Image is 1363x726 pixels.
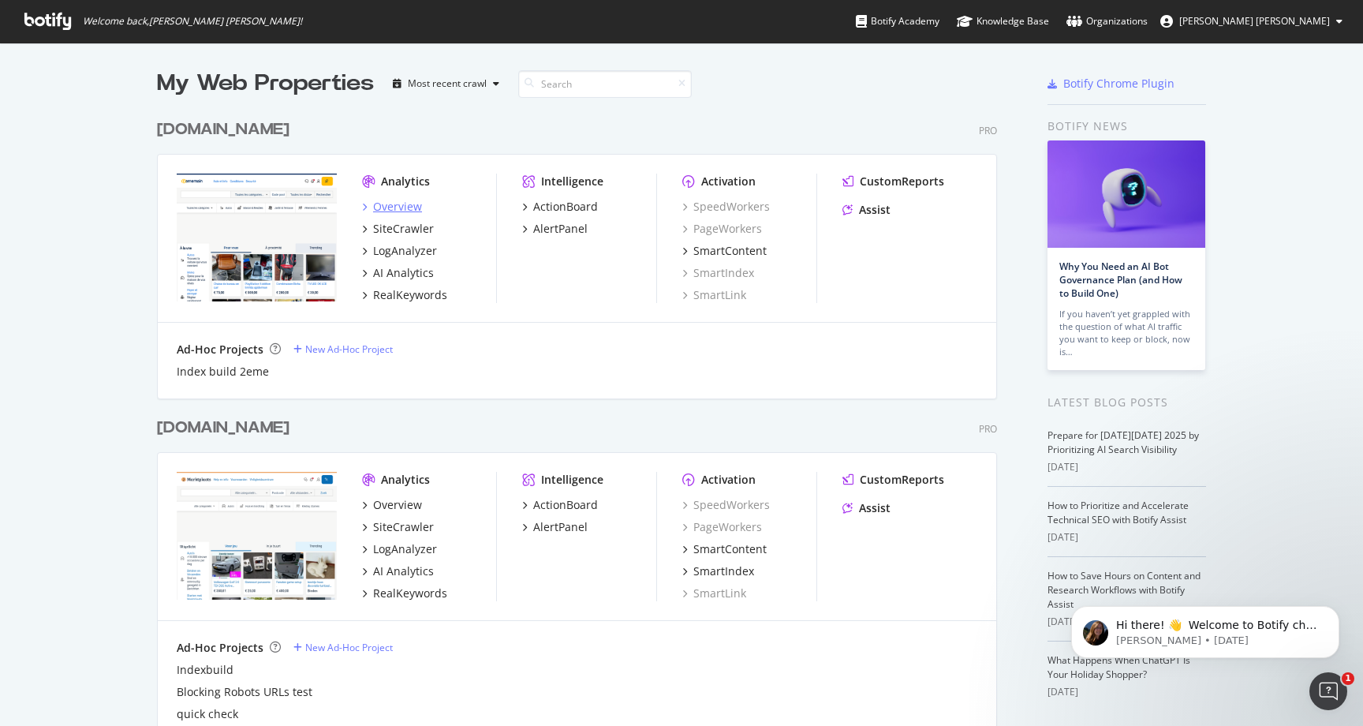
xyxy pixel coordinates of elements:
[305,342,393,356] div: New Ad-Hoc Project
[362,243,437,259] a: LogAnalyzer
[177,640,263,656] div: Ad-Hoc Projects
[177,706,238,722] a: quick check
[541,174,603,189] div: Intelligence
[177,472,337,600] img: marktplaats.nl
[373,541,437,557] div: LogAnalyzer
[157,417,289,440] div: [DOMAIN_NAME]
[856,13,939,29] div: Botify Academy
[682,243,767,259] a: SmartContent
[701,174,756,189] div: Activation
[305,641,393,654] div: New Ad-Hoc Project
[1342,672,1354,685] span: 1
[682,199,770,215] a: SpeedWorkers
[177,174,337,301] img: 2ememain.be
[362,586,447,601] a: RealKeywords
[1047,499,1189,526] a: How to Prioritize and Accelerate Technical SEO with Botify Assist
[518,70,692,98] input: Search
[860,472,944,488] div: CustomReports
[1309,672,1347,710] iframe: Intercom live chat
[533,497,598,513] div: ActionBoard
[522,221,588,237] a: AlertPanel
[373,243,437,259] div: LogAnalyzer
[381,174,430,189] div: Analytics
[859,500,891,516] div: Assist
[842,174,944,189] a: CustomReports
[373,586,447,601] div: RealKeywords
[1148,9,1355,34] button: [PERSON_NAME] [PERSON_NAME]
[373,265,434,281] div: AI Analytics
[693,563,754,579] div: SmartIndex
[362,265,434,281] a: AI Analytics
[1047,460,1206,474] div: [DATE]
[701,472,756,488] div: Activation
[1047,394,1206,411] div: Latest Blog Posts
[522,199,598,215] a: ActionBoard
[1047,428,1199,456] a: Prepare for [DATE][DATE] 2025 by Prioritizing AI Search Visibility
[373,221,434,237] div: SiteCrawler
[381,472,430,488] div: Analytics
[408,79,487,88] div: Most recent crawl
[362,221,434,237] a: SiteCrawler
[1059,308,1193,358] div: If you haven’t yet grappled with the question of what AI traffic you want to keep or block, now is…
[1047,530,1206,544] div: [DATE]
[177,364,269,380] a: Index build 2eme
[293,641,393,654] a: New Ad-Hoc Project
[533,221,588,237] div: AlertPanel
[522,519,588,535] a: AlertPanel
[842,500,891,516] a: Assist
[693,243,767,259] div: SmartContent
[860,174,944,189] div: CustomReports
[373,287,447,303] div: RealKeywords
[1047,569,1201,611] a: How to Save Hours on Content and Research Workflows with Botify Assist
[842,472,944,488] a: CustomReports
[373,497,422,513] div: Overview
[362,497,422,513] a: Overview
[1047,140,1205,248] img: Why You Need an AI Bot Governance Plan (and How to Build One)
[362,563,434,579] a: AI Analytics
[1047,573,1363,683] iframe: Intercom notifications message
[177,684,312,700] a: Blocking Robots URLs test
[1047,118,1206,135] div: Botify news
[682,586,746,601] a: SmartLink
[293,342,393,356] a: New Ad-Hoc Project
[362,519,434,535] a: SiteCrawler
[1047,685,1206,699] div: [DATE]
[682,287,746,303] div: SmartLink
[69,46,269,122] span: Hi there! 👋 Welcome to Botify chat support! Have a question? Reply to this message and our team w...
[177,342,263,357] div: Ad-Hoc Projects
[157,417,296,440] a: [DOMAIN_NAME]
[373,519,434,535] div: SiteCrawler
[1059,260,1182,300] a: Why You Need an AI Bot Governance Plan (and How to Build One)
[682,519,762,535] a: PageWorkers
[682,563,754,579] a: SmartIndex
[957,13,1049,29] div: Knowledge Base
[373,199,422,215] div: Overview
[83,15,302,28] span: Welcome back, [PERSON_NAME] [PERSON_NAME] !
[682,497,770,513] a: SpeedWorkers
[682,221,762,237] a: PageWorkers
[362,287,447,303] a: RealKeywords
[541,472,603,488] div: Intelligence
[1047,76,1174,92] a: Botify Chrome Plugin
[682,265,754,281] a: SmartIndex
[859,202,891,218] div: Assist
[362,199,422,215] a: Overview
[373,563,434,579] div: AI Analytics
[1066,13,1148,29] div: Organizations
[979,124,997,137] div: Pro
[533,199,598,215] div: ActionBoard
[533,519,588,535] div: AlertPanel
[177,662,233,678] a: Indexbuild
[157,118,296,141] a: [DOMAIN_NAME]
[157,68,374,99] div: My Web Properties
